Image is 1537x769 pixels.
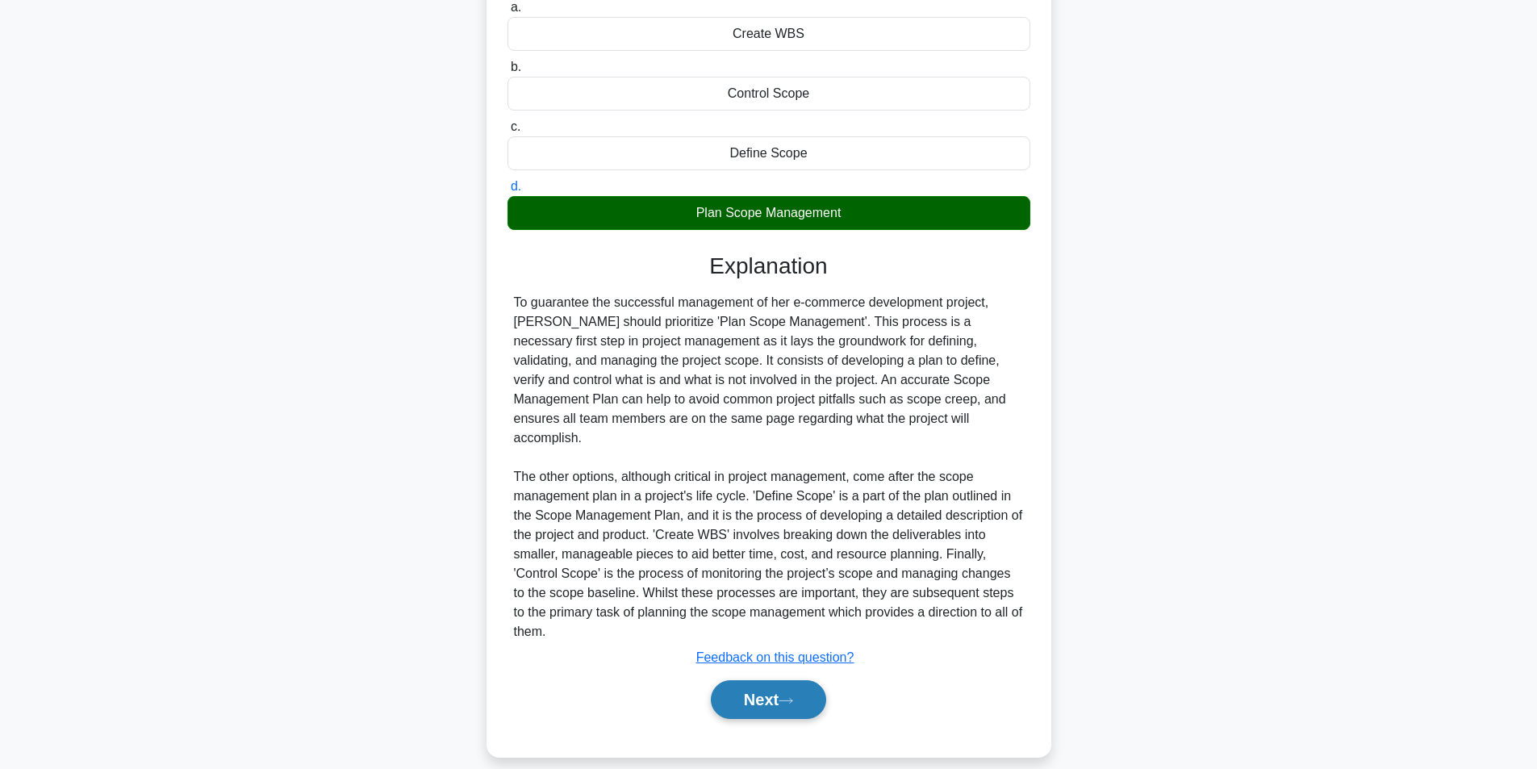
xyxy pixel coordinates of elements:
span: b. [511,60,521,73]
h3: Explanation [517,253,1021,280]
span: d. [511,179,521,193]
div: Create WBS [507,17,1030,51]
div: Define Scope [507,136,1030,170]
button: Next [711,680,826,719]
div: Plan Scope Management [507,196,1030,230]
div: Control Scope [507,77,1030,111]
a: Feedback on this question? [696,650,854,664]
div: To guarantee the successful management of her e-commerce development project, [PERSON_NAME] shoul... [514,293,1024,642]
span: c. [511,119,520,133]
